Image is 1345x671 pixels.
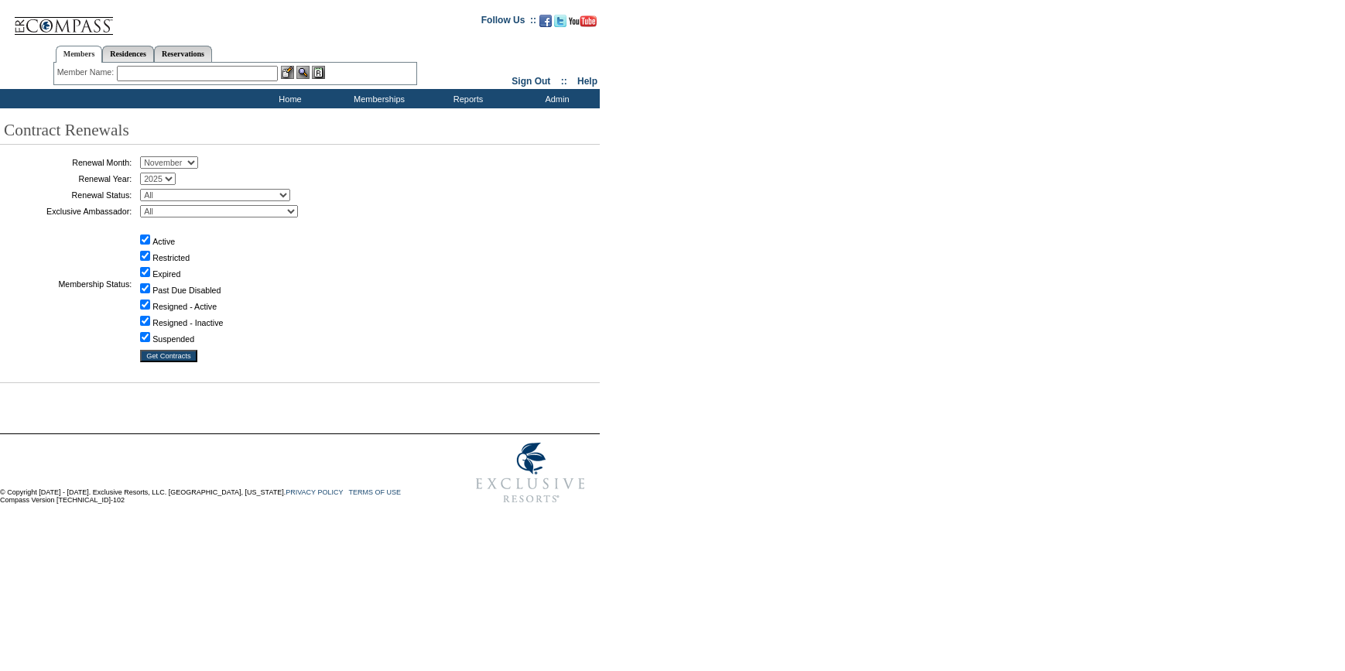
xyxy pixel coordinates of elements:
a: PRIVACY POLICY [286,488,343,496]
label: Past Due Disabled [152,286,221,295]
img: Reservations [312,66,325,79]
img: View [296,66,310,79]
a: Sign Out [512,76,550,87]
a: Members [56,46,103,63]
a: TERMS OF USE [349,488,402,496]
a: Reservations [154,46,212,62]
label: Resigned - Inactive [152,318,223,327]
td: Home [244,89,333,108]
img: Subscribe to our YouTube Channel [569,15,597,27]
img: Become our fan on Facebook [539,15,552,27]
td: Admin [511,89,600,108]
label: Active [152,237,175,246]
input: Get Contracts [140,350,197,362]
label: Suspended [152,334,194,344]
label: Resigned - Active [152,302,217,311]
img: Compass Home [13,4,114,36]
span: :: [561,76,567,87]
td: Renewal Year: [4,173,132,185]
a: Follow us on Twitter [554,19,566,29]
td: Membership Status: [4,221,132,346]
a: Help [577,76,597,87]
td: Renewal Status: [4,189,132,201]
label: Restricted [152,253,190,262]
td: Reports [422,89,511,108]
div: Member Name: [57,66,117,79]
img: Exclusive Resorts [461,434,600,512]
td: Exclusive Ambassador: [4,205,132,217]
img: b_edit.gif [281,66,294,79]
td: Memberships [333,89,422,108]
a: Residences [102,46,154,62]
td: Follow Us :: [481,13,536,32]
label: Expired [152,269,180,279]
td: Renewal Month: [4,156,132,169]
a: Become our fan on Facebook [539,19,552,29]
a: Subscribe to our YouTube Channel [569,19,597,29]
img: Follow us on Twitter [554,15,566,27]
